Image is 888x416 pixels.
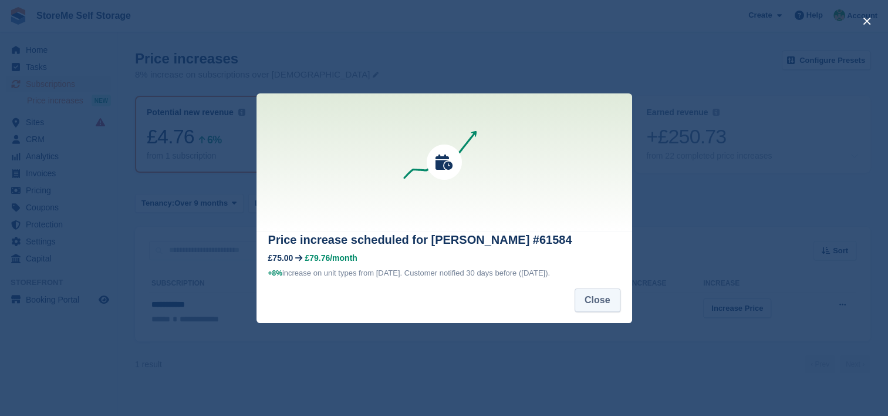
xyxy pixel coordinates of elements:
[857,12,876,31] button: close
[268,267,282,279] div: +8%
[575,288,620,312] button: Close
[268,253,293,263] div: £75.00
[404,269,550,277] span: Customer notified 30 days before ([DATE]).
[268,269,403,277] span: increase on unit types from [DATE].
[268,231,620,249] h2: Price increase scheduled for [PERSON_NAME] #61584
[330,253,357,263] span: /month
[305,253,330,263] span: £79.76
